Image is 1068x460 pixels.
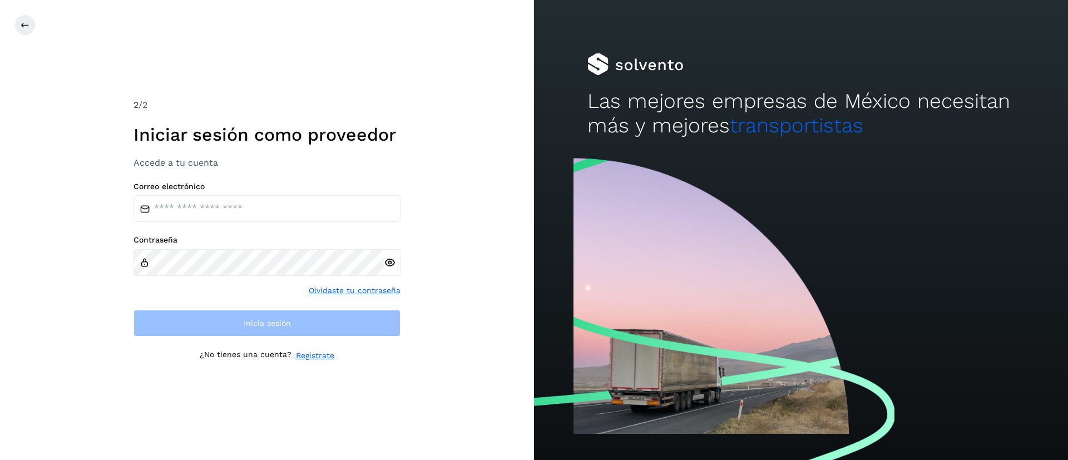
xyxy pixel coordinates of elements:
[133,124,400,145] h1: Iniciar sesión como proveedor
[133,310,400,337] button: Inicia sesión
[133,157,400,168] h3: Accede a tu cuenta
[244,319,291,327] span: Inicia sesión
[309,285,400,296] a: Olvidaste tu contraseña
[730,113,863,137] span: transportistas
[200,350,291,362] p: ¿No tienes una cuenta?
[133,182,400,191] label: Correo electrónico
[587,89,1015,139] h2: Las mejores empresas de México necesitan más y mejores
[133,98,400,112] div: /2
[133,100,139,110] span: 2
[133,235,400,245] label: Contraseña
[296,350,334,362] a: Regístrate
